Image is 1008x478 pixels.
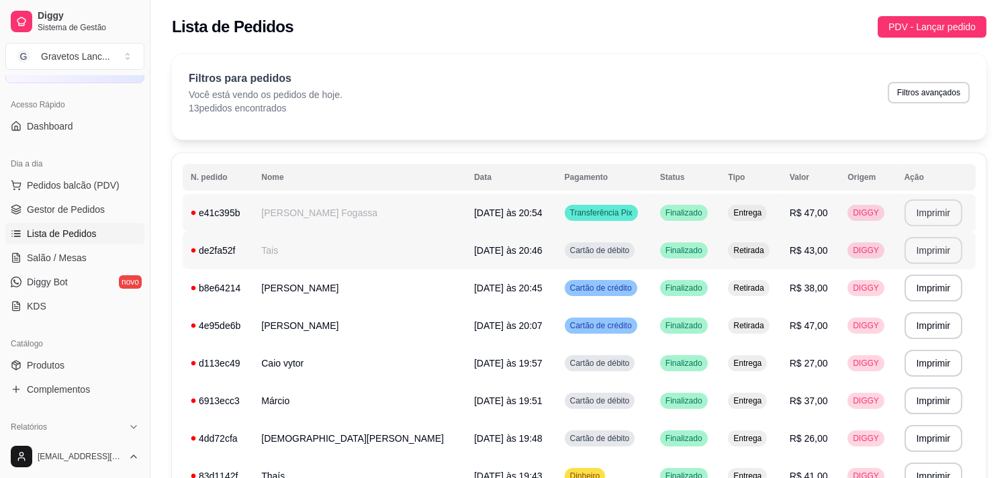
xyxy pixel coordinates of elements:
span: Cartão de crédito [567,320,635,331]
span: Transferência Pix [567,207,635,218]
p: Você está vendo os pedidos de hoje. [189,88,342,101]
span: Relatórios [11,422,47,432]
a: Diggy Botnovo [5,271,144,293]
span: [DATE] às 19:48 [474,433,543,444]
span: DIGGY [850,245,882,256]
span: Produtos [27,358,64,372]
button: Imprimir [905,275,963,301]
th: Valor [782,164,840,191]
td: [PERSON_NAME] [253,269,466,307]
button: PDV - Lançar pedido [878,16,987,38]
div: e41c395b [191,206,245,220]
span: Cartão de débito [567,433,633,444]
span: DIGGY [850,358,882,369]
div: Acesso Rápido [5,94,144,115]
span: [DATE] às 19:57 [474,358,543,369]
span: [DATE] às 20:54 [474,207,543,218]
span: Finalizado [663,245,705,256]
span: Retirada [731,245,766,256]
button: Imprimir [905,312,963,339]
button: [EMAIL_ADDRESS][DOMAIN_NAME] [5,440,144,473]
span: [DATE] às 20:45 [474,283,543,293]
a: Gestor de Pedidos [5,199,144,220]
span: DIGGY [850,395,882,406]
td: [PERSON_NAME] Fogassa [253,194,466,232]
h2: Lista de Pedidos [172,16,293,38]
span: Entrega [731,433,764,444]
div: d113ec49 [191,356,245,370]
span: Finalizado [663,358,705,369]
span: R$ 38,00 [790,283,828,293]
span: Cartão de crédito [567,283,635,293]
span: Retirada [731,320,766,331]
td: Márcio [253,382,466,420]
a: DiggySistema de Gestão [5,5,144,38]
span: Finalizado [663,207,705,218]
span: [EMAIL_ADDRESS][DOMAIN_NAME] [38,451,123,462]
span: G [17,50,30,63]
span: Finalizado [663,433,705,444]
div: 6913ecc3 [191,394,245,408]
span: Cartão de débito [567,395,633,406]
span: R$ 37,00 [790,395,828,406]
span: DIGGY [850,433,882,444]
td: [PERSON_NAME] [253,307,466,344]
span: Cartão de débito [567,358,633,369]
a: Dashboard [5,115,144,137]
div: 4dd72cfa [191,432,245,445]
span: Entrega [731,395,764,406]
a: Produtos [5,354,144,376]
button: Pedidos balcão (PDV) [5,175,144,196]
button: Imprimir [905,237,963,264]
button: Imprimir [905,350,963,377]
span: Finalizado [663,320,705,331]
span: DIGGY [850,320,882,331]
div: 4e95de6b [191,319,245,332]
th: N. pedido [183,164,253,191]
th: Data [466,164,557,191]
div: Gravetos Lanc ... [41,50,110,63]
span: DIGGY [850,283,882,293]
th: Ação [897,164,976,191]
th: Pagamento [557,164,652,191]
button: Imprimir [905,199,963,226]
span: Lista de Pedidos [27,227,97,240]
span: R$ 27,00 [790,358,828,369]
td: Caio vytor [253,344,466,382]
th: Nome [253,164,466,191]
a: Complementos [5,379,144,400]
span: R$ 26,00 [790,433,828,444]
p: 13 pedidos encontrados [189,101,342,115]
span: [DATE] às 20:46 [474,245,543,256]
span: Complementos [27,383,90,396]
span: [DATE] às 20:07 [474,320,543,331]
span: Pedidos balcão (PDV) [27,179,120,192]
span: DIGGY [850,207,882,218]
div: de2fa52f [191,244,245,257]
span: Diggy Bot [27,275,68,289]
span: Cartão de débito [567,245,633,256]
button: Imprimir [905,425,963,452]
button: Select a team [5,43,144,70]
span: Retirada [731,283,766,293]
span: Finalizado [663,283,705,293]
a: KDS [5,295,144,317]
a: Lista de Pedidos [5,223,144,244]
a: Salão / Mesas [5,247,144,269]
td: Tais [253,232,466,269]
span: Finalizado [663,395,705,406]
div: Dia a dia [5,153,144,175]
div: b8e64214 [191,281,245,295]
span: R$ 47,00 [790,207,828,218]
span: Dashboard [27,119,73,133]
span: Gestor de Pedidos [27,203,105,216]
div: Catálogo [5,333,144,354]
span: PDV - Lançar pedido [888,19,976,34]
span: R$ 47,00 [790,320,828,331]
p: Filtros para pedidos [189,70,342,87]
span: KDS [27,299,46,313]
span: Entrega [731,207,764,218]
span: [DATE] às 19:51 [474,395,543,406]
button: Filtros avançados [888,82,970,103]
span: Entrega [731,358,764,369]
